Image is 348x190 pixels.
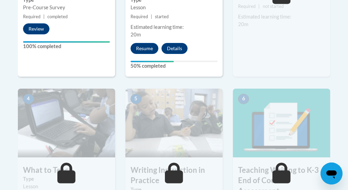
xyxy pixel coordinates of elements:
iframe: Button to launch messaging window [321,163,343,185]
span: | [151,14,152,19]
span: started [155,14,169,19]
span: 20m [238,21,248,27]
span: Required [131,14,148,19]
div: Your progress [131,61,174,62]
img: Course Image [18,89,115,157]
div: Your progress [23,41,110,43]
button: Resume [131,43,158,54]
button: Review [23,23,49,34]
div: Estimated learning time: [238,13,325,21]
label: Type [23,175,110,183]
span: | [43,14,45,19]
span: | [258,4,260,9]
button: Details [161,43,188,54]
span: Required [23,14,41,19]
span: 4 [23,94,34,104]
label: 100% completed [23,43,110,50]
img: Course Image [125,89,223,157]
div: Pre-Course Survey [23,4,110,11]
h3: What to Teach [18,165,115,176]
span: 6 [238,94,249,104]
span: Required [238,4,256,9]
div: Lesson [131,4,217,11]
div: Estimated learning time: [131,23,217,31]
span: 5 [131,94,142,104]
label: 50% completed [131,62,217,70]
span: 20m [131,32,141,37]
span: not started [263,4,284,9]
img: Course Image [233,89,330,157]
span: completed [47,14,68,19]
h3: Writing Instruction in Practice [125,165,223,186]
